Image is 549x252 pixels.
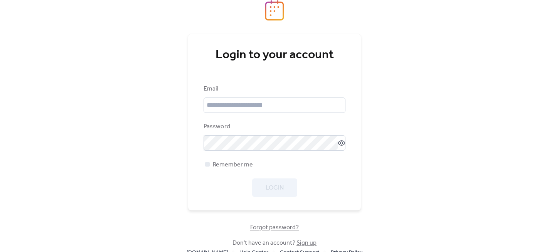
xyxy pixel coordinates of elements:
[250,223,299,232] span: Forgot password?
[204,84,344,94] div: Email
[296,237,317,249] a: Sign up
[250,225,299,230] a: Forgot password?
[213,160,253,170] span: Remember me
[204,47,345,63] div: Login to your account
[204,122,344,131] div: Password
[232,239,317,248] span: Don't have an account?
